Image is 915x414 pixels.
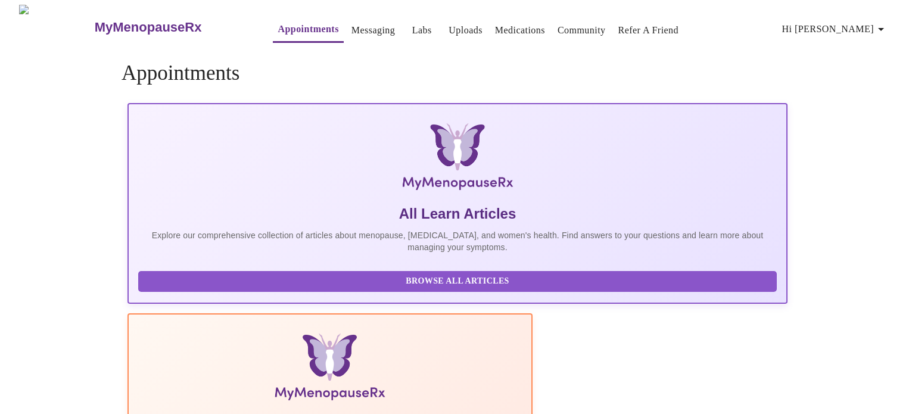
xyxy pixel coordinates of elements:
[403,18,441,42] button: Labs
[614,18,684,42] button: Refer a Friend
[150,274,765,289] span: Browse All Articles
[237,123,677,195] img: MyMenopauseRx Logo
[449,22,483,39] a: Uploads
[95,20,202,35] h3: MyMenopauseRx
[553,18,611,42] button: Community
[138,275,780,285] a: Browse All Articles
[138,271,777,292] button: Browse All Articles
[138,204,777,223] h5: All Learn Articles
[138,229,777,253] p: Explore our comprehensive collection of articles about menopause, [MEDICAL_DATA], and women's hea...
[278,21,338,38] a: Appointments
[351,22,395,39] a: Messaging
[273,17,343,43] button: Appointments
[122,61,793,85] h4: Appointments
[347,18,400,42] button: Messaging
[618,22,679,39] a: Refer a Friend
[199,334,460,405] img: Menopause Manual
[782,21,888,38] span: Hi [PERSON_NAME]
[412,22,432,39] a: Labs
[495,22,545,39] a: Medications
[93,7,249,48] a: MyMenopauseRx
[558,22,606,39] a: Community
[490,18,550,42] button: Medications
[444,18,487,42] button: Uploads
[19,5,93,49] img: MyMenopauseRx Logo
[777,17,893,41] button: Hi [PERSON_NAME]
